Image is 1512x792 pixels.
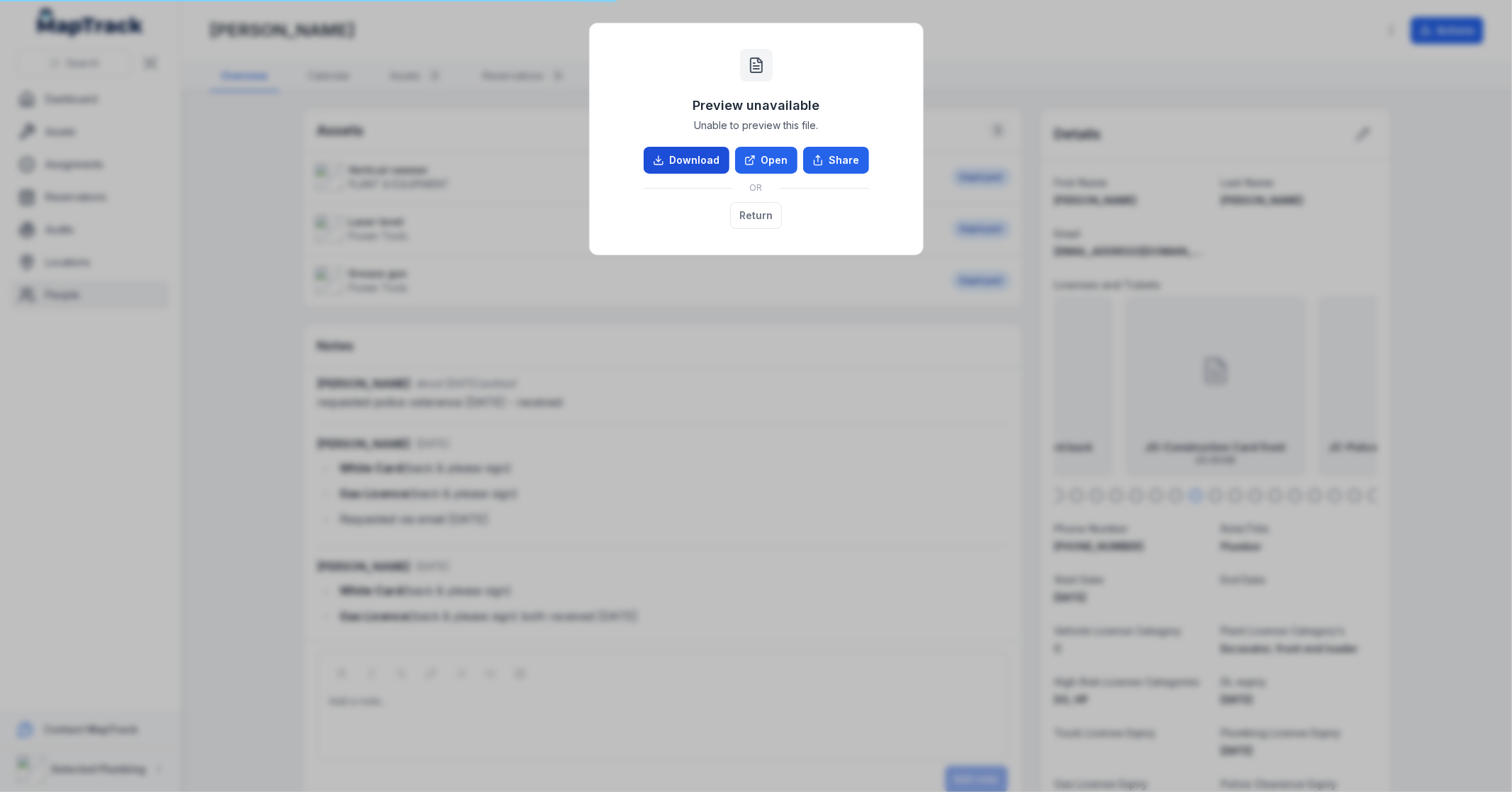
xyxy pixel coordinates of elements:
button: Return [730,202,782,229]
div: OR [644,174,869,202]
h3: Preview unavailable [693,96,819,116]
a: Open [735,147,797,174]
button: Share [803,147,869,174]
a: Download [644,147,729,174]
span: Unable to preview this file. [694,118,818,133]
